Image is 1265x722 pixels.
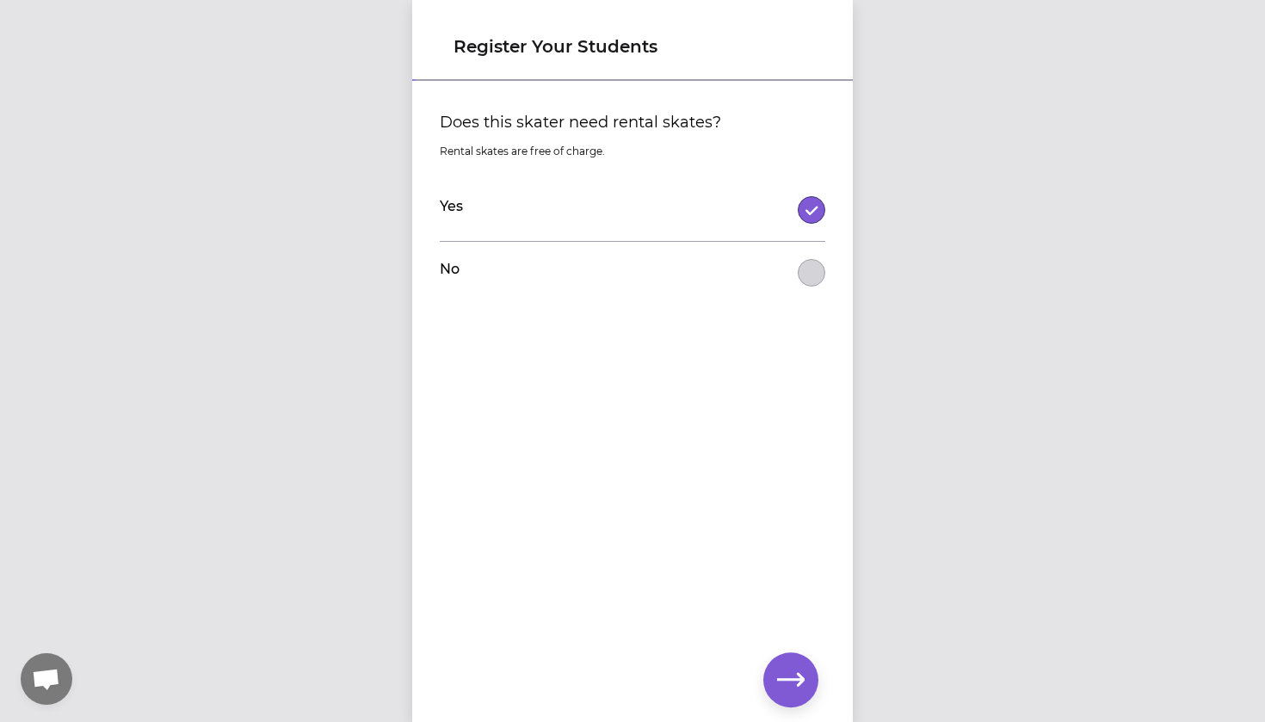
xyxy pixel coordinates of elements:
a: Open chat [21,653,72,705]
p: Rental skates are free of charge. [440,145,825,158]
h1: Register Your Students [454,34,811,59]
label: Yes [440,196,463,217]
label: Does this skater need rental skates? [440,110,825,134]
label: No [440,259,460,280]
